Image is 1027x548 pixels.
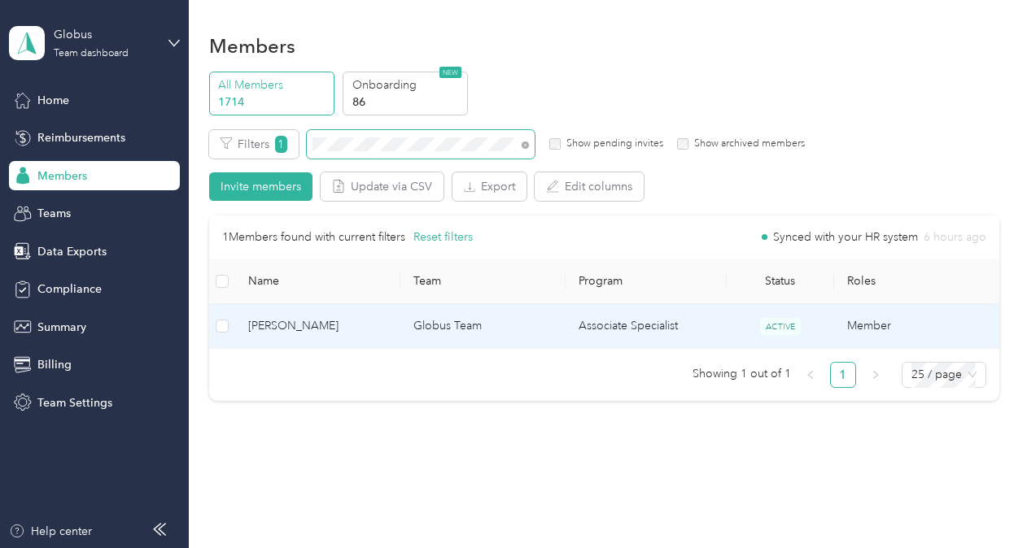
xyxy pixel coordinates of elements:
[561,137,663,151] label: Show pending invites
[352,76,463,94] p: Onboarding
[209,37,295,54] h1: Members
[400,259,566,304] th: Team
[902,362,986,388] div: Page Size
[566,259,727,304] th: Program
[37,394,112,411] span: Team Settings
[37,281,102,298] span: Compliance
[871,370,881,380] span: right
[37,129,125,146] span: Reimbursements
[209,130,299,159] button: Filters1
[275,136,287,153] span: 1
[688,137,805,151] label: Show archived members
[798,362,824,388] li: Previous Page
[834,304,999,349] td: Member
[9,523,92,540] button: Help center
[566,304,727,349] td: Associate Specialist
[400,304,566,349] td: Globus Team
[248,274,387,288] span: Name
[439,67,461,78] span: NEW
[37,319,86,336] span: Summary
[727,259,834,304] th: Status
[830,362,856,388] li: 1
[798,362,824,388] button: left
[248,317,387,335] span: [PERSON_NAME]
[831,363,855,387] a: 1
[352,94,463,111] p: 86
[218,76,329,94] p: All Members
[37,243,107,260] span: Data Exports
[54,49,129,59] div: Team dashboard
[924,232,986,243] span: 6 hours ago
[37,205,71,222] span: Teams
[773,232,918,243] span: Synced with your HR system
[54,26,155,43] div: Globus
[806,370,815,380] span: left
[452,172,527,201] button: Export
[209,172,312,201] button: Invite members
[834,259,999,304] th: Roles
[863,362,889,388] button: right
[37,167,87,185] span: Members
[863,362,889,388] li: Next Page
[321,172,444,201] button: Update via CSV
[693,362,791,386] span: Showing 1 out of 1
[37,356,72,373] span: Billing
[413,228,473,246] button: Reset filters
[222,228,405,246] p: 1 Members found with current filters
[37,92,69,109] span: Home
[936,457,1027,548] iframe: Everlance-gr Chat Button Frame
[760,318,801,335] span: ACTIVE
[535,172,644,201] button: Edit columns
[911,363,977,387] span: 25 / page
[235,304,400,349] td: Max Murch
[218,94,329,111] p: 1714
[235,259,400,304] th: Name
